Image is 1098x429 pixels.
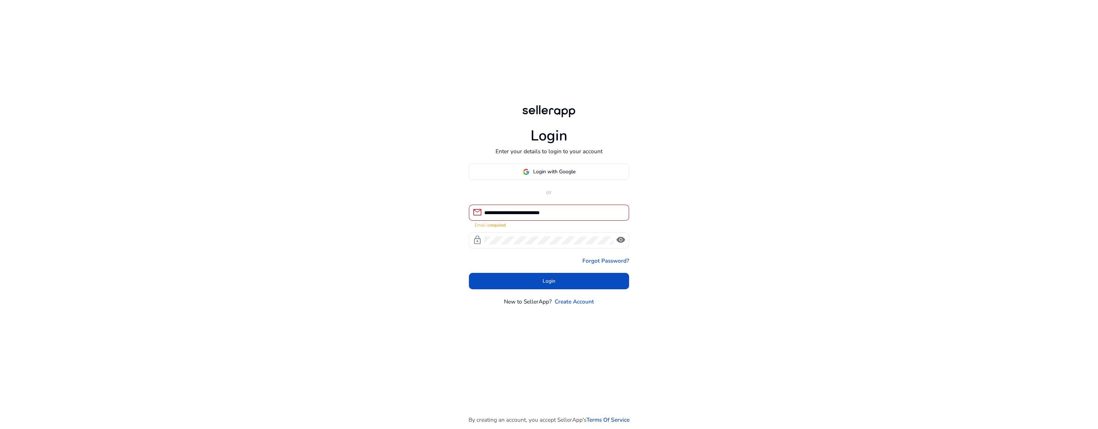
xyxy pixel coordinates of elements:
img: google-logo.svg [523,169,529,175]
a: Create Account [555,297,594,306]
button: Login [469,273,629,289]
p: or [469,188,629,196]
strong: required [490,222,506,228]
mat-error: Email is [475,221,624,228]
span: mail [473,208,482,217]
span: Login [543,277,555,285]
span: visibility [616,235,625,245]
span: lock [473,235,482,245]
h1: Login [531,127,567,145]
p: Enter your details to login to your account [496,147,602,155]
a: Terms Of Service [586,416,629,424]
button: Login with Google [469,163,629,180]
span: Login with Google [533,168,575,175]
a: Forgot Password? [582,256,629,265]
p: New to SellerApp? [504,297,552,306]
